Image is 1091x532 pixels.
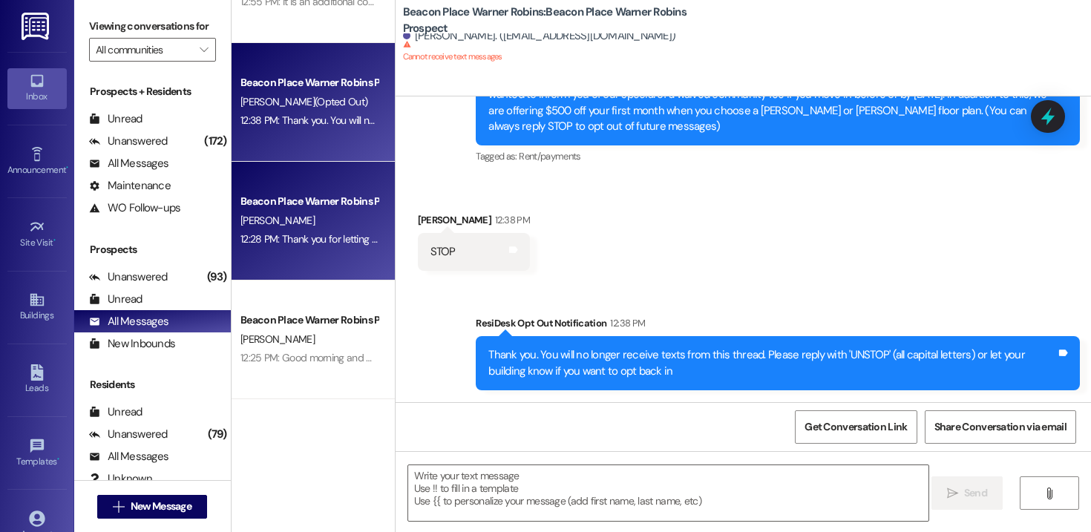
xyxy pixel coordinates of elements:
div: Tagged as: [476,145,1080,167]
div: 12:38 PM [606,315,645,331]
div: 12:28 PM: Thank you for letting me know. [240,232,413,246]
label: Viewing conversations for [89,15,216,38]
b: Beacon Place Warner Robins: Beacon Place Warner Robins Prospect [403,4,700,36]
span: Rent/payments [519,150,581,162]
span: • [53,235,56,246]
span: Get Conversation Link [805,419,907,435]
div: 12:38 PM: Thank you. You will no longer receive texts from this thread. Please reply with 'UNSTOP... [240,114,946,127]
input: All communities [96,38,192,62]
span: Share Conversation via email [934,419,1067,435]
div: New Inbounds [89,336,175,352]
div: Unknown [89,471,152,487]
i:  [1044,487,1055,499]
button: Get Conversation Link [795,410,917,444]
div: (93) [203,266,231,289]
div: Prospects + Residents [74,84,231,99]
a: Templates • [7,433,67,473]
div: STOP [430,244,456,260]
div: [PERSON_NAME]. ([EMAIL_ADDRESS][DOMAIN_NAME]) [403,28,676,44]
div: Unanswered [89,134,168,149]
span: • [57,454,59,464]
a: Inbox [7,68,67,108]
div: Unread [89,404,142,420]
button: New Message [97,495,207,519]
button: Share Conversation via email [925,410,1076,444]
a: Site Visit • [7,214,67,254]
sup: Cannot receive text messages [403,40,502,62]
div: Beacon Place Warner Robins Prospect [240,312,378,328]
div: [PERSON_NAME] [418,212,530,233]
div: Thank you. You will no longer receive texts from this thread. Please reply with 'UNSTOP' (all cap... [488,347,1056,379]
div: Prospects [74,242,231,257]
span: Send [964,485,987,501]
div: 12:38 PM [491,212,530,228]
div: Unanswered [89,427,168,442]
span: [PERSON_NAME] [240,332,315,346]
div: Beacon Place Warner Robins Prospect [240,194,378,209]
i:  [113,501,124,513]
i:  [947,487,958,499]
div: Maintenance [89,178,171,194]
div: All Messages [89,449,168,464]
div: Unread [89,292,142,307]
span: [PERSON_NAME] (Opted Out) [240,95,367,108]
span: [PERSON_NAME] [240,214,315,227]
i:  [200,44,208,56]
div: Residents [74,377,231,393]
div: All Messages [89,156,168,171]
a: Buildings [7,287,67,327]
div: (172) [200,130,230,153]
span: New Message [131,499,191,514]
img: ResiDesk Logo [22,13,52,40]
div: ResiDesk Opt Out Notification [476,315,1080,336]
button: Send [931,476,1003,510]
div: All Messages [89,314,168,329]
span: • [66,162,68,173]
a: Leads [7,360,67,400]
div: Beacon Place Warner Robins Prospect [240,75,378,91]
div: WO Follow-ups [89,200,180,216]
div: Unanswered [89,269,168,285]
div: Unread [89,111,142,127]
div: (79) [204,423,231,446]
